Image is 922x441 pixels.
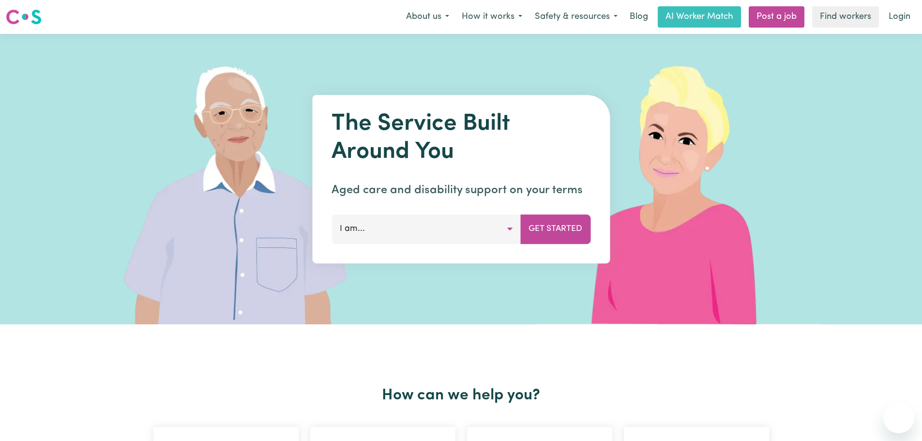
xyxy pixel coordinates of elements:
a: Careseekers logo [6,6,42,28]
h2: How can we help you? [148,386,775,405]
a: Post a job [749,6,804,28]
a: Blog [624,6,654,28]
a: Login [883,6,916,28]
button: I am... [332,214,521,243]
button: How it works [455,7,529,27]
iframe: Button to launch messaging window [883,402,914,433]
p: Aged care and disability support on your terms [332,182,590,199]
h1: The Service Built Around You [332,110,590,166]
img: Careseekers logo [6,8,42,26]
button: Safety & resources [529,7,624,27]
button: About us [400,7,455,27]
button: Get Started [520,214,590,243]
a: AI Worker Match [658,6,741,28]
a: Find workers [812,6,879,28]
